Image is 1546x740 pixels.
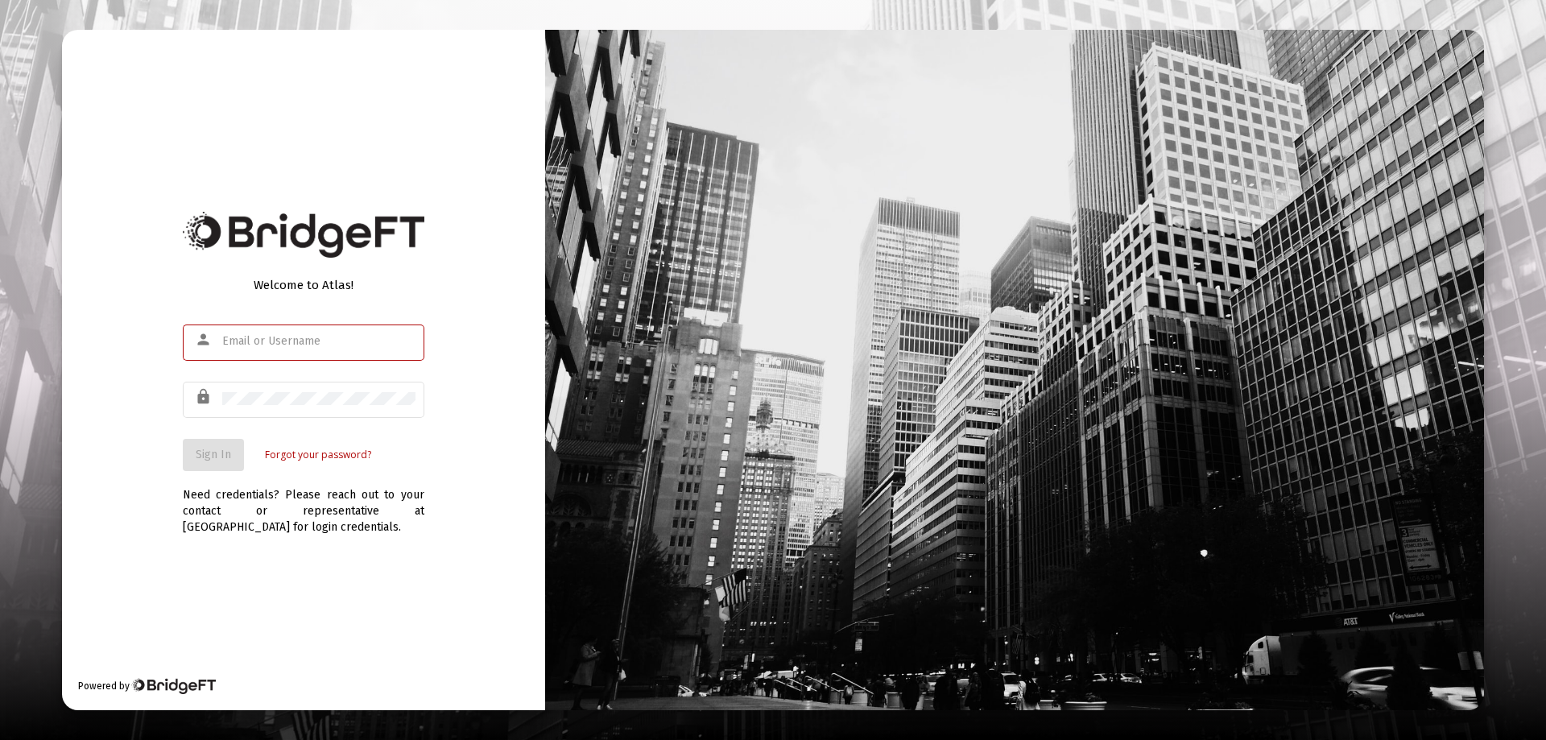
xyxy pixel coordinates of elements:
a: Forgot your password? [265,447,371,463]
span: Sign In [196,448,231,461]
div: Powered by [78,678,216,694]
div: Welcome to Atlas! [183,277,424,293]
img: Bridge Financial Technology Logo [131,678,216,694]
mat-icon: lock [195,387,214,407]
mat-icon: person [195,330,214,349]
div: Need credentials? Please reach out to your contact or representative at [GEOGRAPHIC_DATA] for log... [183,471,424,535]
button: Sign In [183,439,244,471]
input: Email or Username [222,335,415,348]
img: Bridge Financial Technology Logo [183,212,424,258]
